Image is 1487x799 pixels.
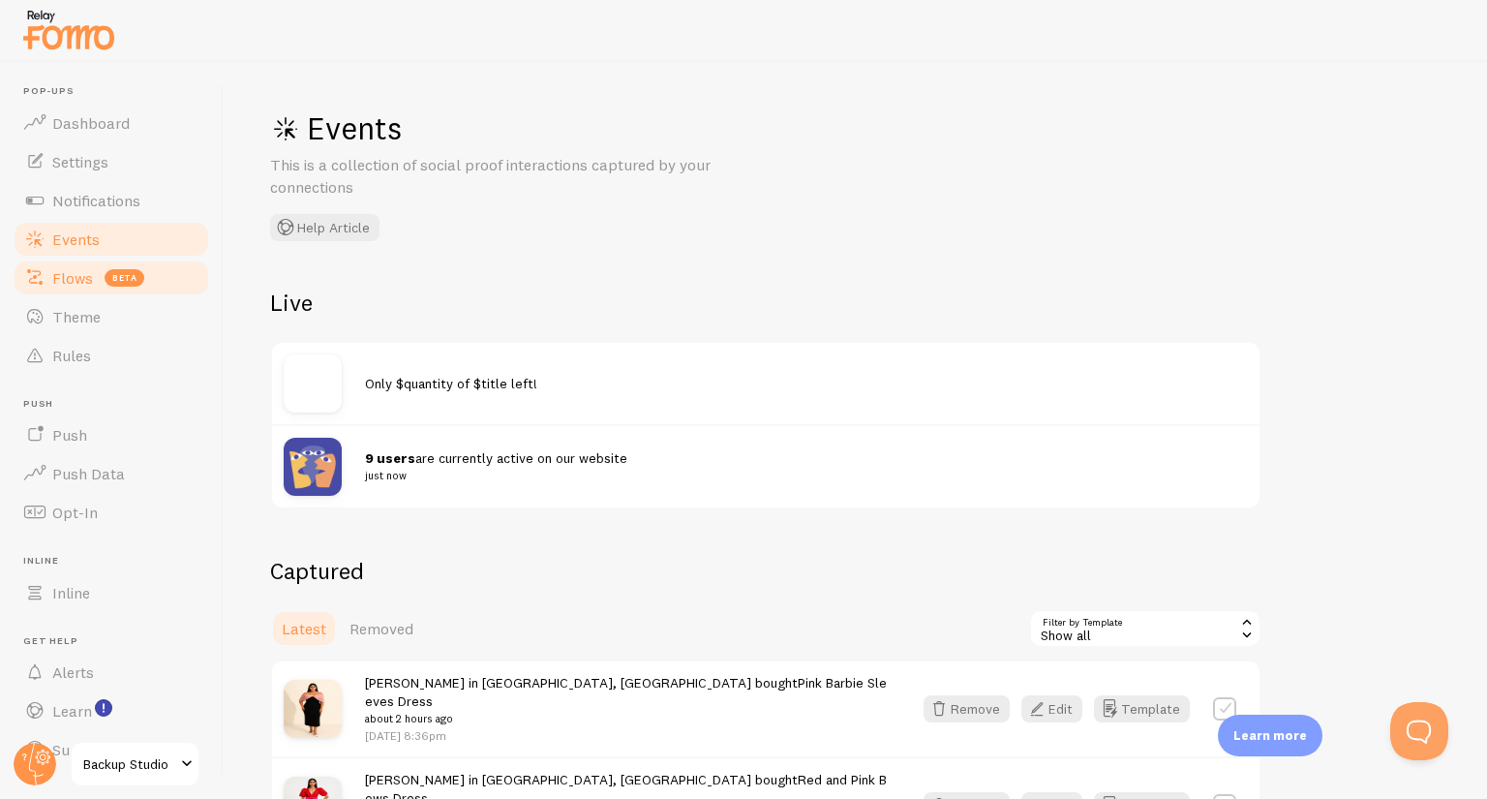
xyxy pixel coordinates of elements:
[365,674,887,710] a: Pink Barbie Sleeves Dress
[12,415,211,454] a: Push
[12,259,211,297] a: Flows beta
[52,662,94,682] span: Alerts
[1094,695,1190,722] button: Template
[365,467,1225,484] small: just now
[365,375,537,392] span: Only $quantity of $title left!
[282,619,326,638] span: Latest
[270,556,1261,586] h2: Captured
[52,346,91,365] span: Rules
[12,653,211,691] a: Alerts
[270,609,338,648] a: Latest
[338,609,425,648] a: Removed
[349,619,413,638] span: Removed
[1021,695,1082,722] button: Edit
[1029,609,1261,648] div: Show all
[270,214,379,241] button: Help Article
[12,493,211,532] a: Opt-In
[284,354,342,413] img: no_image.svg
[1233,726,1307,745] p: Learn more
[12,336,211,375] a: Rules
[1218,715,1322,756] div: Learn more
[52,191,140,210] span: Notifications
[12,220,211,259] a: Events
[365,710,889,727] small: about 2 hours ago
[52,425,87,445] span: Push
[12,181,211,220] a: Notifications
[23,85,211,98] span: Pop-ups
[23,635,211,648] span: Get Help
[12,691,211,730] a: Learn
[83,753,175,776] span: Backup Studio
[70,741,200,787] a: Backup Studio
[270,154,735,199] p: This is a collection of social proof interactions captured by your connections
[52,701,92,721] span: Learn
[52,464,125,483] span: Push Data
[23,555,211,568] span: Inline
[12,142,211,181] a: Settings
[284,680,342,738] img: Artboard_10_6375edb9-076d-49f6-ad9a-9c594af133a1_small.png
[105,269,144,287] span: beta
[270,288,1261,318] h2: Live
[924,695,1010,722] button: Remove
[52,740,109,759] span: Support
[12,454,211,493] a: Push Data
[52,583,90,602] span: Inline
[52,307,101,326] span: Theme
[52,152,108,171] span: Settings
[270,108,851,148] h1: Events
[365,674,889,728] span: [PERSON_NAME] in [GEOGRAPHIC_DATA], [GEOGRAPHIC_DATA] bought
[365,727,889,744] p: [DATE] 8:36pm
[52,268,93,288] span: Flows
[284,438,342,496] img: pageviews.png
[23,398,211,411] span: Push
[52,503,98,522] span: Opt-In
[1021,695,1094,722] a: Edit
[365,449,1225,485] span: are currently active on our website
[20,5,117,54] img: fomo-relay-logo-orange.svg
[52,113,130,133] span: Dashboard
[1390,702,1448,760] iframe: Help Scout Beacon - Open
[365,449,415,467] strong: 9 users
[12,730,211,769] a: Support
[95,699,112,717] svg: <p>Watch New Feature Tutorials!</p>
[52,230,100,249] span: Events
[12,104,211,142] a: Dashboard
[12,573,211,612] a: Inline
[12,297,211,336] a: Theme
